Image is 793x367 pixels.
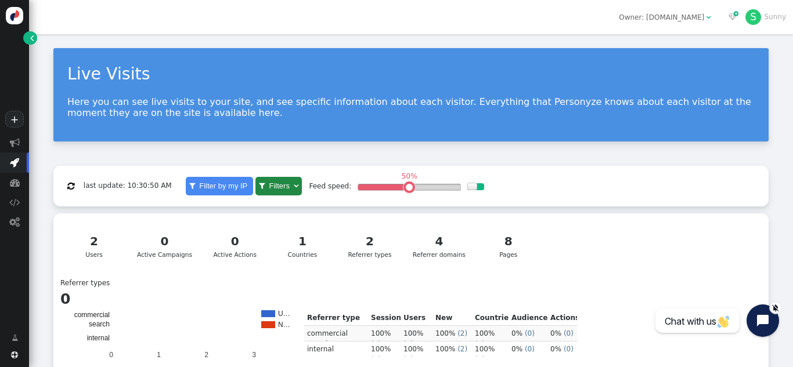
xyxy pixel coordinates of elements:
span:  [259,182,265,190]
span: 100% [403,329,423,337]
span: 1 [478,340,482,348]
a: 2Users [63,227,125,266]
a: 8Pages [478,227,539,266]
span: 0 [567,345,571,353]
span: ( ) [564,329,574,337]
span: 2 [460,329,465,337]
span: 0 [567,329,571,337]
span: ( ) [371,355,381,364]
span: 100% [371,329,391,337]
a: 2Referrer types [339,227,401,266]
span:  [30,33,34,43]
text: U… [278,310,290,318]
span: 100% [475,329,495,337]
a:  [23,31,37,45]
span: ( ) [371,340,381,348]
span: ( ) [525,329,535,337]
b: 0 [60,290,70,307]
div: Owner: [DOMAIN_NAME] [619,12,704,23]
a: SSunny [745,13,786,21]
div: Referrer domains [413,232,466,259]
span:  [9,197,20,207]
text: commercial [74,311,110,319]
div: Active Campaigns [137,232,192,259]
a:  [5,329,25,347]
th: New users [432,310,472,326]
p: Here you can see live visits to your site, and see specific information about each visitor. Every... [67,96,755,118]
span:  [11,351,18,358]
a: 0Active Campaigns [131,227,198,266]
div: Feed speed: [309,181,351,191]
div: Users [70,232,118,259]
th: Countries [472,310,509,326]
span:  [10,137,20,147]
span: 0% [550,345,561,353]
span: ( ) [564,345,574,353]
text: 2 [204,351,208,359]
span: 0% [511,329,522,337]
div: 0 [137,232,192,250]
div: 2 [70,232,118,250]
span: ( ) [403,355,413,364]
span: 2 [374,340,379,348]
a: 1Countries [272,227,333,266]
div: 0 [211,232,259,250]
a: 4Referrer domains [406,227,471,266]
td: Referrer types [60,278,110,288]
text: internal [87,334,110,342]
span: commercial search [307,329,348,348]
span: ( ) [525,345,535,353]
th: Audiences [509,310,547,326]
span: ( ) [475,355,485,364]
div: S [745,9,761,25]
div: 8 [484,232,532,250]
th: Actions [547,310,577,326]
span: ( ) [457,329,467,337]
text: search [89,320,110,328]
th: Sessions [368,310,401,326]
div: 2 [345,232,394,250]
div: Active Actions [211,232,259,259]
a:  Filters  [255,177,302,195]
span:  [10,157,19,167]
span: 100% [403,345,423,353]
th: Users [401,310,432,326]
span: last update: 10:30:50 AM [84,182,172,190]
div: Referrer types [345,232,394,259]
text: 3 [252,351,256,359]
text: 1 [157,351,161,359]
span: 0 [528,345,532,353]
div: Live Visits [67,62,755,87]
span: Filter by my IP [197,181,250,190]
div: Countries [278,232,327,259]
span: 2 [374,355,379,364]
text: 0 [109,351,113,359]
div: 1 [278,232,327,250]
span: 0 [528,329,532,337]
span: 100% [435,329,455,337]
span:  [294,182,298,190]
span: 2 [460,345,465,353]
span:  [707,14,711,21]
div: 4 [413,232,466,250]
span:  [10,177,20,187]
span: ( ) [457,345,467,353]
div: Pages [484,232,532,259]
span:  [189,182,195,190]
text: N… [278,321,290,329]
a:  Filter by my IP [186,177,253,195]
button:  [60,177,81,195]
span:  [12,333,18,343]
span: 0% [511,345,522,353]
a: + [5,111,23,128]
span: 100% [371,345,391,353]
span: ( ) [403,340,413,348]
span:  [729,13,737,20]
span: Filters [267,181,292,190]
span: 2 [406,340,411,348]
img: logo-icon.svg [6,7,23,24]
span: 100% [475,345,495,353]
span: 2 [406,355,411,364]
span: 0% [550,329,561,337]
th: Referrer type [304,310,368,326]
